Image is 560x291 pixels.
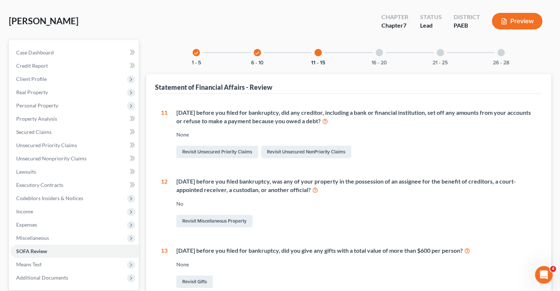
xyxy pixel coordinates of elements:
[176,177,536,194] div: [DATE] before you filed bankruptcy, was any of your property in the possession of an assignee for...
[550,266,556,272] span: 4
[255,50,260,56] i: check
[381,13,408,21] div: Chapter
[176,109,536,125] div: [DATE] before you filed for bankruptcy, did any creditor, including a bank or financial instituti...
[161,177,168,229] div: 12
[403,22,406,29] span: 7
[16,116,57,122] span: Property Analysis
[176,246,536,255] div: [DATE] before you filed for bankruptcy, did you give any gifts with a total value of more than $6...
[176,261,536,268] div: None
[16,208,33,214] span: Income
[192,60,201,65] button: 1 - 5
[493,60,509,65] button: 26 - 28
[10,178,139,192] a: Executory Contracts
[10,59,139,72] a: Credit Report
[371,60,387,65] button: 16 - 20
[176,146,258,158] a: Revisit Unsecured Priority Claims
[454,21,480,30] div: PAEB
[492,13,542,29] button: Preview
[161,246,168,290] div: 13
[420,13,442,21] div: Status
[16,63,48,69] span: Credit Report
[10,165,139,178] a: Lawsuits
[10,112,139,125] a: Property Analysis
[176,131,536,138] div: None
[535,266,553,284] iframe: Intercom live chat
[251,60,264,65] button: 6 - 10
[16,248,47,254] span: SOFA Review
[176,215,253,227] a: Revisit Miscellaneous Property
[10,152,139,165] a: Unsecured Nonpriority Claims
[16,195,83,201] span: Codebtors Insiders & Notices
[194,50,199,56] i: check
[16,102,58,109] span: Personal Property
[16,129,52,135] span: Secured Claims
[16,274,68,281] span: Additional Documents
[261,146,351,158] a: Revisit Unsecured NonPriority Claims
[10,139,139,152] a: Unsecured Priority Claims
[155,83,272,92] div: Statement of Financial Affairs - Review
[16,49,54,56] span: Case Dashboard
[420,21,442,30] div: Lead
[176,200,536,207] div: No
[176,276,213,288] a: Revisit Gifts
[10,125,139,139] a: Secured Claims
[381,21,408,30] div: Chapter
[16,221,37,228] span: Expenses
[16,168,36,175] span: Lawsuits
[454,13,480,21] div: District
[161,109,168,160] div: 11
[10,245,139,258] a: SOFA Review
[16,89,48,95] span: Real Property
[16,261,42,267] span: Means Test
[311,60,325,65] button: 11 - 15
[10,46,139,59] a: Case Dashboard
[433,60,448,65] button: 21 - 25
[16,155,87,162] span: Unsecured Nonpriority Claims
[9,15,78,26] span: [PERSON_NAME]
[16,235,49,241] span: Miscellaneous
[16,76,47,82] span: Client Profile
[16,182,63,188] span: Executory Contracts
[16,142,77,148] span: Unsecured Priority Claims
